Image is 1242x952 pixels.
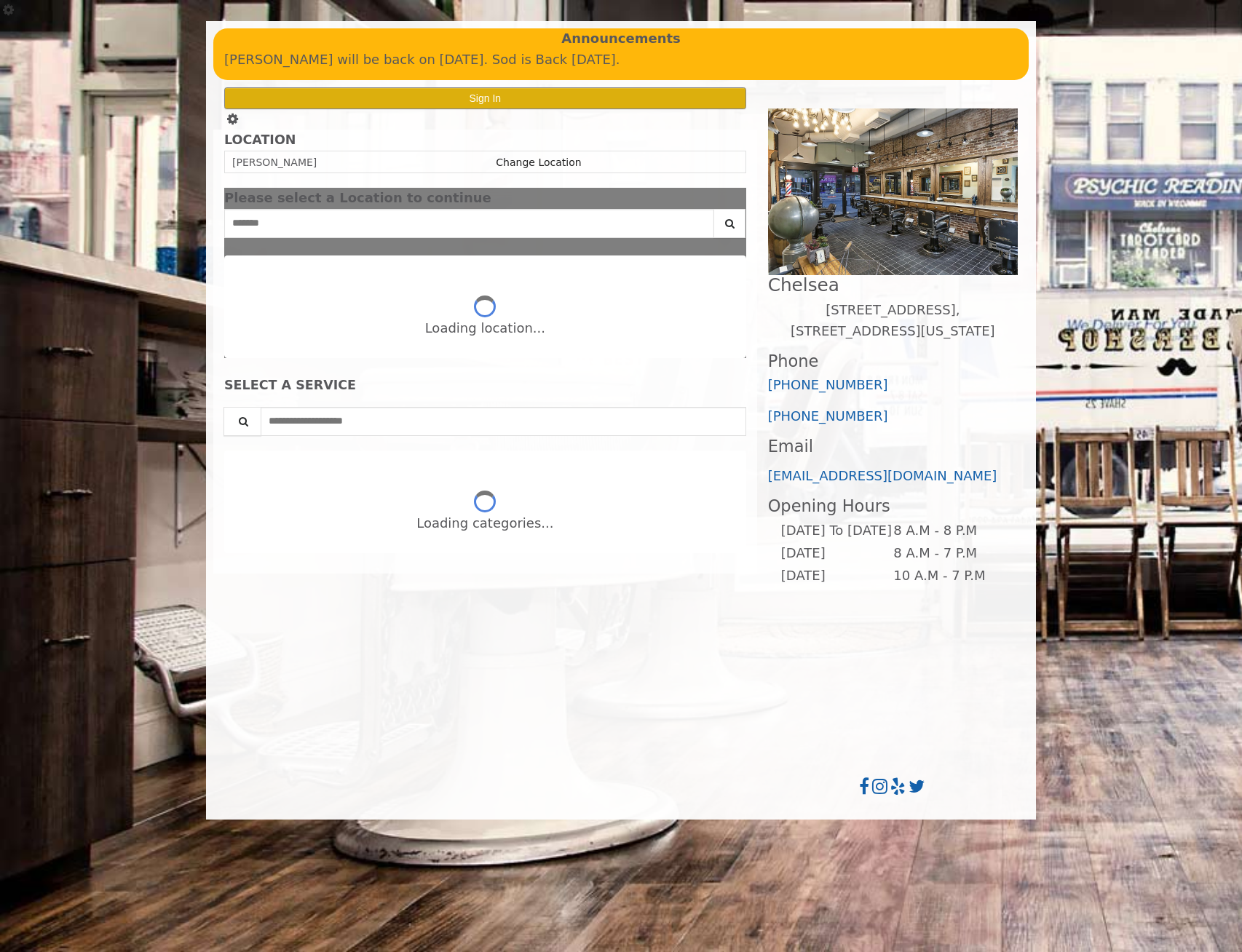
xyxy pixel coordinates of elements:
p: [PERSON_NAME] will be back on [DATE]. Sod is Back [DATE]. [224,49,1018,71]
a: Change Location [496,156,581,168]
p: [STREET_ADDRESS],[STREET_ADDRESS][US_STATE] [768,300,1018,342]
h2: Chelsea [768,275,1018,295]
td: [DATE] To [DATE] [780,520,893,542]
a: [PHONE_NUMBER] [768,408,888,424]
div: Loading location... [425,318,545,339]
i: Search button [721,218,738,229]
button: Service Search [224,407,261,436]
td: [DATE] [780,565,893,587]
a: [PHONE_NUMBER] [768,377,888,392]
td: [DATE] [780,542,893,565]
button: Sign In [224,87,746,108]
span: [PERSON_NAME] [232,156,317,168]
td: 8 A.M - 7 P.M [893,542,1005,565]
input: Search Center [224,209,714,238]
div: Loading categories... [416,513,553,534]
span: Please select a Location to continue [224,190,491,205]
td: 10 A.M - 7 P.M [893,565,1005,587]
div: SELECT A SERVICE [224,378,746,392]
td: 8 A.M - 8 P.M [893,520,1005,542]
h3: Opening Hours [768,497,1018,515]
h3: Email [768,437,1018,456]
b: LOCATION [224,132,296,147]
a: [EMAIL_ADDRESS][DOMAIN_NAME] [768,468,997,483]
b: Announcements [561,28,681,49]
div: Center Select [224,209,746,245]
button: close dialog [724,194,746,203]
h3: Phone [768,352,1018,370]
